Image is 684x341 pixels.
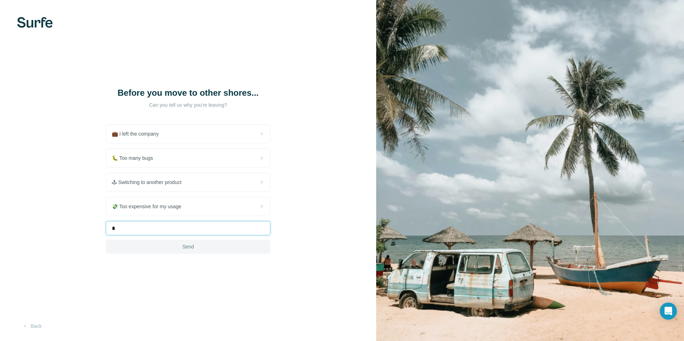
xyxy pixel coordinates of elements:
h1: Before you move to other shores... [117,87,259,99]
p: Can you tell us why you're leaving? [117,101,259,109]
span: 💸 Too expensive for my usage [112,203,187,210]
div: Open Intercom Messenger [660,303,677,320]
button: Send [106,240,270,254]
img: Surfe's logo [17,17,53,28]
span: 🕹 Switching to another product [112,179,187,186]
span: 💼 I left the company [112,130,164,137]
span: Send [182,243,194,250]
span: 🐛 Too many bugs [112,154,159,162]
button: Back [17,320,47,332]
